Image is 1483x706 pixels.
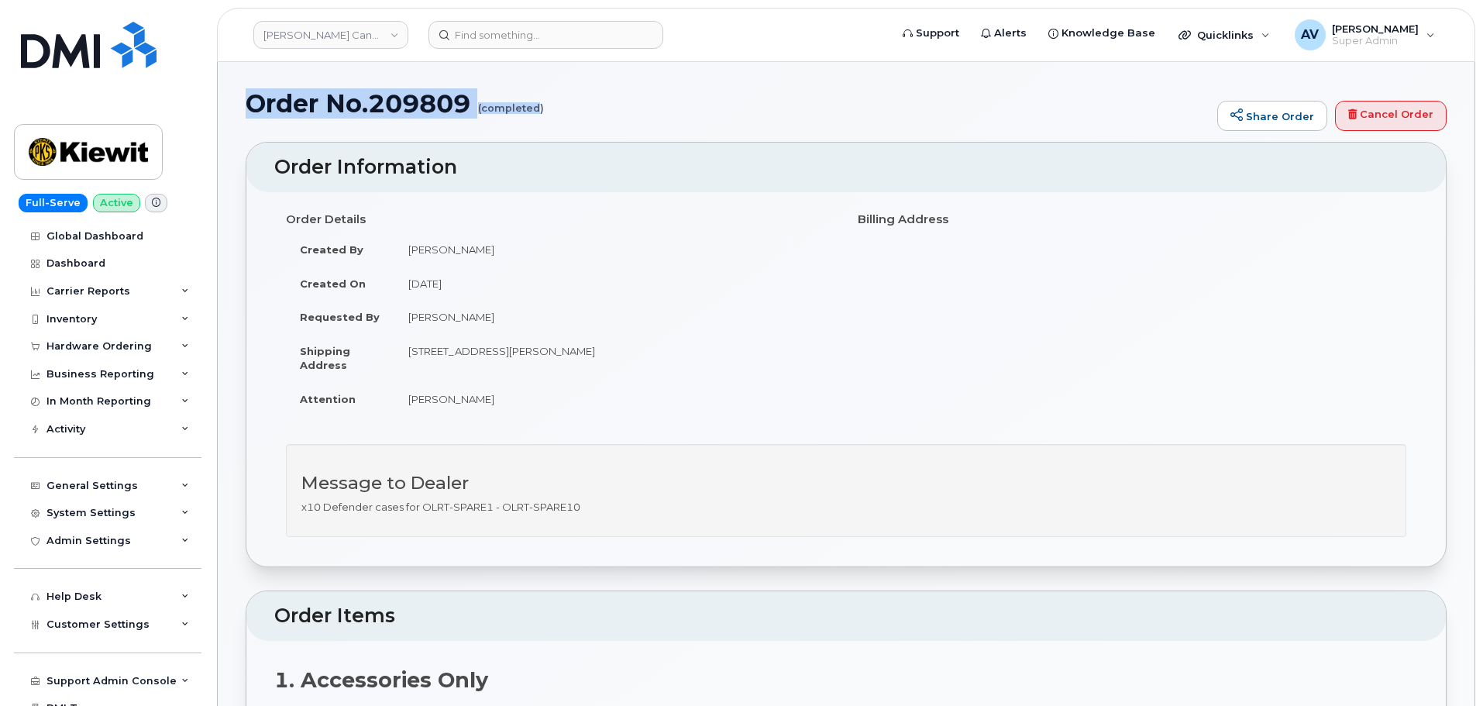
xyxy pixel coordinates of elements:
[300,393,356,405] strong: Attention
[394,267,834,301] td: [DATE]
[394,382,834,416] td: [PERSON_NAME]
[478,90,544,114] small: (completed)
[858,213,1406,226] h4: Billing Address
[300,243,363,256] strong: Created By
[394,300,834,334] td: [PERSON_NAME]
[301,474,1391,493] h3: Message to Dealer
[1335,101,1447,132] a: Cancel Order
[394,232,834,267] td: [PERSON_NAME]
[286,213,834,226] h4: Order Details
[274,157,1418,178] h2: Order Information
[246,90,1209,117] h1: Order No.209809
[274,605,1418,627] h2: Order Items
[394,334,834,382] td: [STREET_ADDRESS][PERSON_NAME]
[300,311,380,323] strong: Requested By
[1416,639,1471,694] iframe: Messenger Launcher
[274,667,488,693] strong: 1. Accessories Only
[301,500,1391,515] p: x10 Defender cases for OLRT-SPARE1 - OLRT-SPARE10
[300,277,366,290] strong: Created On
[1217,101,1327,132] a: Share Order
[300,345,350,372] strong: Shipping Address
